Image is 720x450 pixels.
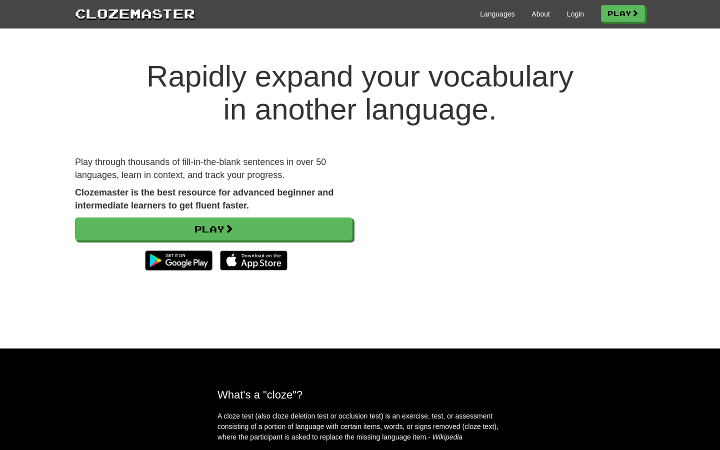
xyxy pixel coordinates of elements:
strong: Clozemaster is the best resource for advanced beginner and intermediate learners to get fluent fa... [75,187,333,210]
a: Play [601,5,645,22]
img: Download_on_the_App_Store_Badge_US-UK_135x40-25178aeef6eb6b83b96f5f2d004eda3bffbb37122de64afbaef7... [220,250,287,270]
a: About [531,9,550,19]
a: Login [567,9,584,19]
p: A cloze test (also cloze deletion test or occlusion test) is an exercise, test, or assessment con... [217,411,502,442]
img: Get it on Google Play [140,245,217,275]
a: Languages [480,9,514,19]
a: Play [75,217,352,240]
em: - Wikipedia [428,433,462,441]
p: Play through thousands of fill-in-the-blank sentences in over 50 languages, learn in context, and... [75,156,352,181]
h2: What's a "cloze"? [217,388,502,401]
a: Clozemaster [75,4,195,22]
